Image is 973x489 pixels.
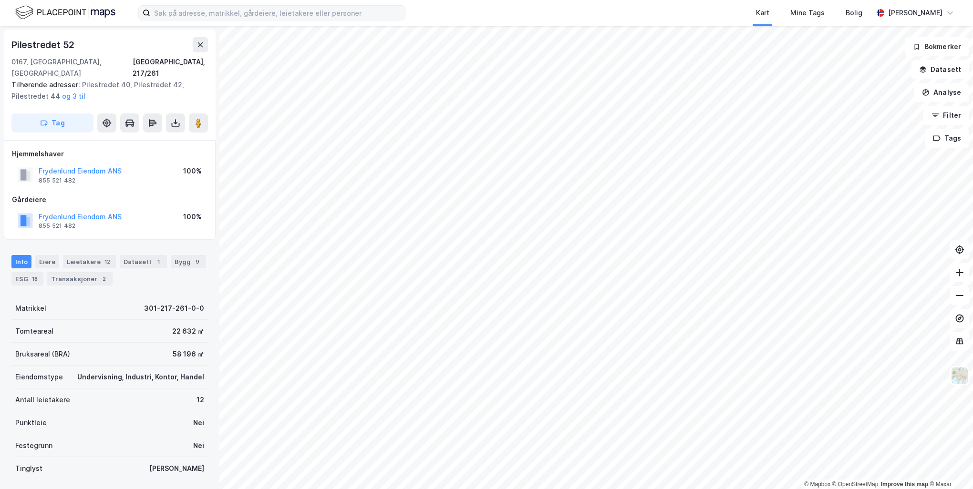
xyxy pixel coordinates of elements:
div: Kontrollprogram for chat [925,443,973,489]
a: Mapbox [804,481,830,488]
div: Nei [193,440,204,451]
button: Datasett [911,60,969,79]
div: Pilestredet 52 [11,37,76,52]
div: Tomteareal [15,326,53,337]
div: Eiere [35,255,59,268]
img: logo.f888ab2527a4732fd821a326f86c7f29.svg [15,4,115,21]
div: 22 632 ㎡ [172,326,204,337]
div: 1 [154,257,163,266]
div: 0167, [GEOGRAPHIC_DATA], [GEOGRAPHIC_DATA] [11,56,133,79]
div: Info [11,255,31,268]
div: Antall leietakere [15,394,70,406]
div: Bolig [846,7,862,19]
div: 12 [197,394,204,406]
span: Tilhørende adresser: [11,81,82,89]
div: Bygg [171,255,206,268]
button: Tag [11,113,93,132]
a: Improve this map [881,481,928,488]
div: 855 521 482 [39,177,75,184]
button: Tags [925,129,969,148]
div: 301-217-261-0-0 [144,303,204,314]
div: Festegrunn [15,440,52,451]
div: Pilestredet 40, Pilestredet 42, Pilestredet 44 [11,79,200,102]
div: Matrikkel [15,303,46,314]
div: Undervisning, Industri, Kontor, Handel [77,371,204,383]
div: 12 [103,257,112,266]
div: Gårdeiere [12,194,207,205]
div: 9 [193,257,202,266]
input: Søk på adresse, matrikkel, gårdeiere, leietakere eller personer [150,6,405,20]
div: Hjemmelshaver [12,148,207,160]
div: [PERSON_NAME] [888,7,942,19]
a: OpenStreetMap [832,481,879,488]
div: Mine Tags [790,7,825,19]
iframe: Chat Widget [925,443,973,489]
div: Tinglyst [15,463,42,474]
div: Eiendomstype [15,371,63,383]
div: 58 196 ㎡ [173,348,204,360]
img: Z [951,367,969,385]
div: 855 521 482 [39,222,75,230]
div: Leietakere [63,255,116,268]
div: Kart [756,7,769,19]
div: 100% [183,211,202,223]
div: ESG [11,272,43,285]
div: 2 [99,274,109,284]
div: [GEOGRAPHIC_DATA], 217/261 [133,56,208,79]
div: 100% [183,165,202,177]
div: Transaksjoner [47,272,113,285]
button: Analyse [914,83,969,102]
div: Nei [193,417,204,428]
div: Bruksareal (BRA) [15,348,70,360]
div: [PERSON_NAME] [149,463,204,474]
button: Bokmerker [905,37,969,56]
button: Filter [923,106,969,125]
div: Punktleie [15,417,47,428]
div: 18 [30,274,40,284]
div: Datasett [120,255,167,268]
